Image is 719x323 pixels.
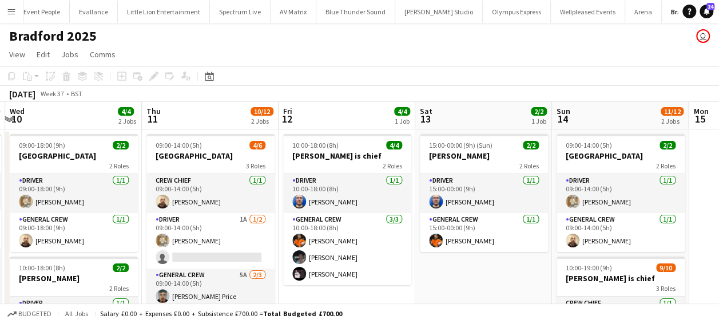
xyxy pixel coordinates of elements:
h1: Bradford 2025 [9,27,97,45]
span: 4/6 [249,141,265,149]
button: Wellpleased Events [551,1,625,23]
span: 15:00-00:00 (9h) (Sun) [429,141,492,149]
div: 2 Jobs [118,117,136,125]
span: 09:00-14:00 (5h) [566,141,612,149]
span: 3 Roles [246,161,265,170]
app-card-role: Driver1A1/209:00-14:00 (5h)[PERSON_NAME] [146,213,275,269]
span: 2/2 [113,141,129,149]
h3: [PERSON_NAME] is chief [557,273,685,283]
span: 2 Roles [519,161,539,170]
span: 09:00-14:00 (5h) [156,141,202,149]
span: 2 Roles [383,161,402,170]
button: Little Lion Entertainment [118,1,210,23]
span: 10:00-19:00 (9h) [566,263,612,272]
app-card-role: General Crew3/310:00-18:00 (8h)[PERSON_NAME][PERSON_NAME][PERSON_NAME] [283,213,411,285]
app-job-card: 15:00-00:00 (9h) (Sun)2/2[PERSON_NAME]2 RolesDriver1/115:00-00:00 (9h)[PERSON_NAME]General Crew1/... [420,134,548,252]
span: 4/4 [118,107,134,116]
button: Budgeted [6,308,53,320]
span: 11/12 [661,107,684,116]
span: 14 [555,112,570,125]
h3: [GEOGRAPHIC_DATA] [146,151,275,161]
button: Olympus Express [483,1,551,23]
span: Sat [420,106,432,116]
div: [DATE] [9,88,35,100]
h3: [GEOGRAPHIC_DATA] [557,151,685,161]
div: 2 Jobs [661,117,683,125]
button: Spectrum Live [210,1,271,23]
span: Thu [146,106,161,116]
span: 2 Roles [109,161,129,170]
app-job-card: 09:00-14:00 (5h)2/2[GEOGRAPHIC_DATA]2 RolesDriver1/109:00-14:00 (5h)[PERSON_NAME]General Crew1/10... [557,134,685,252]
span: 9/10 [656,263,676,272]
span: Sun [557,106,570,116]
span: 24 [706,3,714,10]
span: 10/12 [251,107,273,116]
a: 24 [700,5,713,18]
span: 13 [418,112,432,125]
h3: [PERSON_NAME] [420,151,548,161]
app-user-avatar: Dominic Riley [696,29,710,43]
app-card-role: Driver1/115:00-00:00 (9h)[PERSON_NAME] [420,174,548,213]
button: Evallance [70,1,118,23]
span: 10:00-18:00 (8h) [19,263,65,272]
button: Arena [625,1,662,23]
span: 2/2 [523,141,539,149]
button: Event People [14,1,70,23]
span: View [9,49,25,60]
span: 12 [281,112,292,125]
button: Blue Thunder Sound [316,1,395,23]
app-card-role: Driver1/110:00-18:00 (8h)[PERSON_NAME] [283,174,411,213]
div: Salary £0.00 + Expenses £0.00 + Subsistence £700.00 = [100,309,342,318]
span: Wed [10,106,25,116]
app-job-card: 10:00-18:00 (8h)4/4[PERSON_NAME] is chief2 RolesDriver1/110:00-18:00 (8h)[PERSON_NAME]General Cre... [283,134,411,285]
span: Edit [37,49,50,60]
app-card-role: Driver1/109:00-14:00 (5h)[PERSON_NAME] [557,174,685,213]
div: 1 Job [395,117,410,125]
a: Comms [85,47,120,62]
span: 09:00-18:00 (9h) [19,141,65,149]
h3: [GEOGRAPHIC_DATA] [10,151,138,161]
span: 15 [692,112,708,125]
span: Total Budgeted £700.00 [263,309,342,318]
span: Comms [90,49,116,60]
span: Fri [283,106,292,116]
app-card-role: General Crew1/115:00-00:00 (9h)[PERSON_NAME] [420,213,548,252]
a: View [5,47,30,62]
span: Week 37 [38,89,66,98]
span: 10:00-18:00 (8h) [292,141,339,149]
span: 4/4 [394,107,410,116]
span: 2/2 [660,141,676,149]
span: 2 Roles [109,284,129,293]
span: 2/2 [113,263,129,272]
h3: [PERSON_NAME] [10,273,138,283]
span: 3 Roles [656,284,676,293]
h3: [PERSON_NAME] is chief [283,151,411,161]
a: Jobs [57,47,83,62]
span: 11 [145,112,161,125]
span: 10 [8,112,25,125]
span: Mon [693,106,708,116]
span: All jobs [63,309,90,318]
app-card-role: General Crew1/109:00-14:00 (5h)[PERSON_NAME] [557,213,685,252]
div: 2 Jobs [251,117,273,125]
span: 2 Roles [656,161,676,170]
app-job-card: 09:00-18:00 (9h)2/2[GEOGRAPHIC_DATA]2 RolesDriver1/109:00-18:00 (9h)[PERSON_NAME]General Crew1/10... [10,134,138,252]
app-card-role: Driver1/109:00-18:00 (9h)[PERSON_NAME] [10,174,138,213]
a: Edit [32,47,54,62]
button: AV Matrix [271,1,316,23]
span: 4/4 [386,141,402,149]
span: Jobs [61,49,78,60]
button: [PERSON_NAME] Studio [395,1,483,23]
app-card-role: General Crew1/109:00-18:00 (9h)[PERSON_NAME] [10,213,138,252]
div: 1 Job [531,117,546,125]
app-job-card: 09:00-14:00 (5h)4/6[GEOGRAPHIC_DATA]3 RolesCrew Chief1/109:00-14:00 (5h)[PERSON_NAME]Driver1A1/20... [146,134,275,304]
div: BST [71,89,82,98]
app-card-role: Crew Chief1/109:00-14:00 (5h)[PERSON_NAME] [146,174,275,213]
span: 2/2 [531,107,547,116]
span: Budgeted [18,310,51,318]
